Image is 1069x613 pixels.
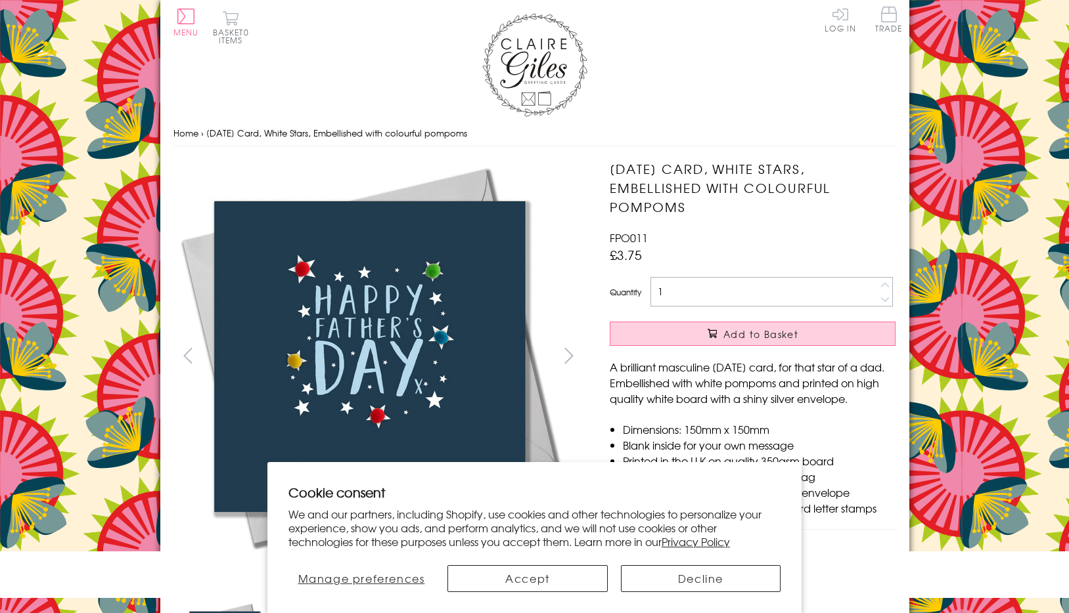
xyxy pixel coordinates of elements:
[447,565,608,592] button: Accept
[173,26,199,38] span: Menu
[662,534,730,549] a: Privacy Policy
[206,127,467,139] span: [DATE] Card, White Stars, Embellished with colourful pompoms
[173,341,203,370] button: prev
[298,570,425,586] span: Manage preferences
[173,127,198,139] a: Home
[825,7,856,32] a: Log In
[621,565,781,592] button: Decline
[288,483,781,501] h2: Cookie consent
[201,127,204,139] span: ›
[875,7,903,32] span: Trade
[482,13,587,117] img: Claire Giles Greetings Cards
[623,421,896,437] li: Dimensions: 150mm x 150mm
[173,159,567,553] img: Father's Day Card, White Stars, Embellished with colourful pompoms
[554,341,583,370] button: next
[213,11,249,44] button: Basket0 items
[173,120,896,147] nav: breadcrumbs
[288,507,781,548] p: We and our partners, including Shopify, use cookies and other technologies to personalize your ex...
[610,159,896,216] h1: [DATE] Card, White Stars, Embellished with colourful pompoms
[610,230,648,245] span: FPO011
[610,359,896,406] p: A brilliant masculine [DATE] card, for that star of a dad. Embellished with white pompoms and pri...
[610,245,642,264] span: £3.75
[623,437,896,453] li: Blank inside for your own message
[875,7,903,35] a: Trade
[610,322,896,346] button: Add to Basket
[723,328,798,341] span: Add to Basket
[623,453,896,469] li: Printed in the U.K on quality 350gsm board
[219,26,249,46] span: 0 items
[288,565,434,592] button: Manage preferences
[173,9,199,36] button: Menu
[583,159,978,538] img: Father's Day Card, White Stars, Embellished with colourful pompoms
[610,286,641,298] label: Quantity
